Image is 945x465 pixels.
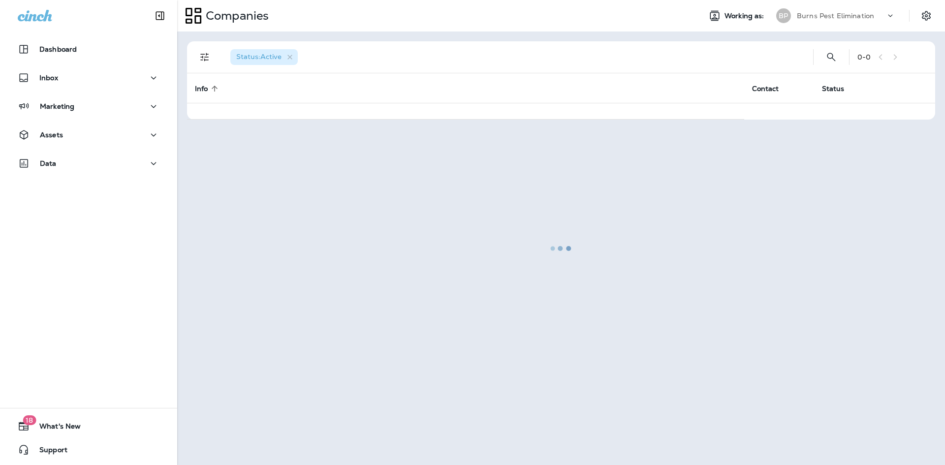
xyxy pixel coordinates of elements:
button: Settings [917,7,935,25]
span: Working as: [724,12,766,20]
button: Data [10,154,167,173]
span: 18 [23,415,36,425]
p: Data [40,159,57,167]
p: Companies [202,8,269,23]
p: Assets [40,131,63,139]
button: Marketing [10,96,167,116]
p: Burns Pest Elimination [797,12,874,20]
button: Assets [10,125,167,145]
button: 18What's New [10,416,167,436]
div: BP [776,8,791,23]
button: Support [10,440,167,460]
p: Dashboard [39,45,77,53]
p: Inbox [39,74,58,82]
span: Support [30,446,67,458]
button: Collapse Sidebar [146,6,174,26]
p: Marketing [40,102,74,110]
button: Dashboard [10,39,167,59]
button: Inbox [10,68,167,88]
span: What's New [30,422,81,434]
